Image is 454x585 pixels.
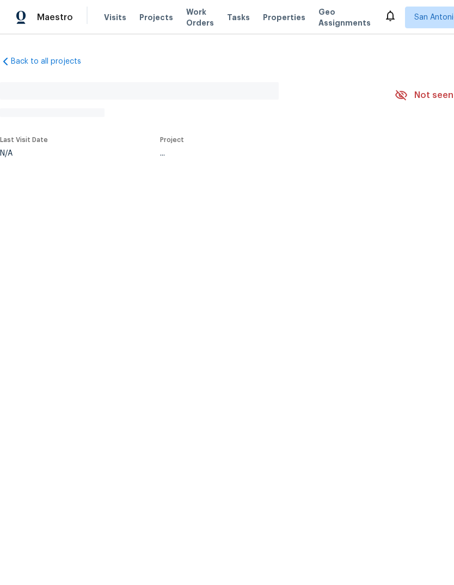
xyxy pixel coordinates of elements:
[160,150,369,157] div: ...
[37,12,73,23] span: Maestro
[318,7,371,28] span: Geo Assignments
[139,12,173,23] span: Projects
[227,14,250,21] span: Tasks
[186,7,214,28] span: Work Orders
[160,137,184,143] span: Project
[104,12,126,23] span: Visits
[263,12,305,23] span: Properties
